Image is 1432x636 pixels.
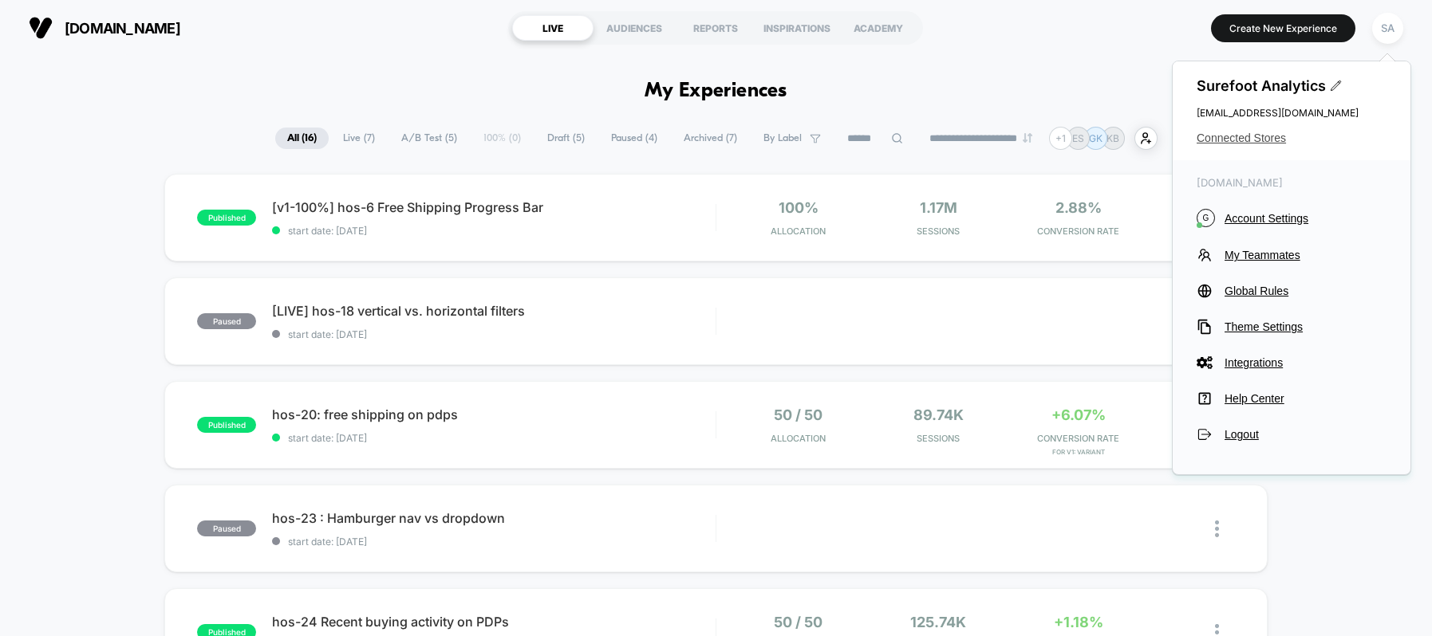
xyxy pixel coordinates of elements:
[913,406,964,423] span: 89.74k
[1054,614,1103,630] span: +1.18%
[920,199,957,216] span: 1.17M
[1197,209,1387,227] button: GAccount Settings
[910,614,966,630] span: 125.74k
[272,303,715,319] span: [LIVE] hos-18 vertical vs. horizontal filters
[389,128,469,149] span: A/B Test ( 5 )
[1197,107,1387,119] span: [EMAIL_ADDRESS][DOMAIN_NAME]
[1072,132,1084,144] p: ES
[1089,132,1103,144] p: GK
[272,199,715,215] span: [v1-100%] hos-6 Free Shipping Progress Bar
[272,432,715,444] span: start date: [DATE]
[272,614,715,630] span: hos-24 Recent buying activity on PDPs
[594,15,675,41] div: AUDIENCES
[1197,283,1387,299] button: Global Rules
[675,15,756,41] div: REPORTS
[331,128,387,149] span: Live ( 7 )
[1225,249,1387,261] span: My Teammates
[1197,391,1387,406] button: Help Center
[1197,247,1387,263] button: My Teammates
[771,226,826,237] span: Allocation
[1197,209,1215,227] i: G
[1197,355,1387,371] button: Integrations
[24,15,185,41] button: [DOMAIN_NAME]
[774,406,823,423] span: 50 / 50
[599,128,669,149] span: Paused ( 4 )
[763,132,802,144] span: By Label
[1107,132,1119,144] p: KB
[1197,319,1387,335] button: Theme Settings
[535,128,597,149] span: Draft ( 5 )
[1225,428,1387,441] span: Logout
[1055,199,1102,216] span: 2.88%
[1023,133,1032,143] img: end
[873,433,1004,444] span: Sessions
[197,520,256,536] span: paused
[197,210,256,226] span: published
[1225,356,1387,369] span: Integrations
[645,80,787,103] h1: My Experiences
[1012,433,1144,444] span: CONVERSION RATE
[1012,226,1144,237] span: CONVERSION RATE
[272,328,715,340] span: start date: [DATE]
[197,417,256,433] span: published
[1197,132,1387,144] button: Connected Stores
[197,313,256,329] span: paused
[1012,448,1144,456] span: for v1: variant
[272,510,715,526] span: hos-23 : Hamburger nav vs dropdown
[873,226,1004,237] span: Sessions
[1215,520,1219,537] img: close
[1197,77,1387,94] span: Surefoot Analytics
[65,20,180,37] span: [DOMAIN_NAME]
[1225,320,1387,333] span: Theme Settings
[771,433,826,444] span: Allocation
[272,406,715,422] span: hos-20: free shipping on pdps
[672,128,749,149] span: Archived ( 7 )
[1225,392,1387,405] span: Help Center
[1225,285,1387,297] span: Global Rules
[272,225,715,237] span: start date: [DATE]
[29,16,53,40] img: Visually logo
[272,536,715,548] span: start date: [DATE]
[1225,212,1387,225] span: Account Settings
[1051,406,1106,423] span: +6.07%
[1367,12,1408,45] button: SA
[1211,14,1355,42] button: Create New Experience
[1197,426,1387,442] button: Logout
[512,15,594,41] div: LIVE
[779,199,819,216] span: 100%
[1049,127,1072,150] div: + 1
[838,15,919,41] div: ACADEMY
[756,15,838,41] div: INSPIRATIONS
[1372,13,1403,44] div: SA
[774,614,823,630] span: 50 / 50
[275,128,329,149] span: All ( 16 )
[1197,176,1387,189] span: [DOMAIN_NAME]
